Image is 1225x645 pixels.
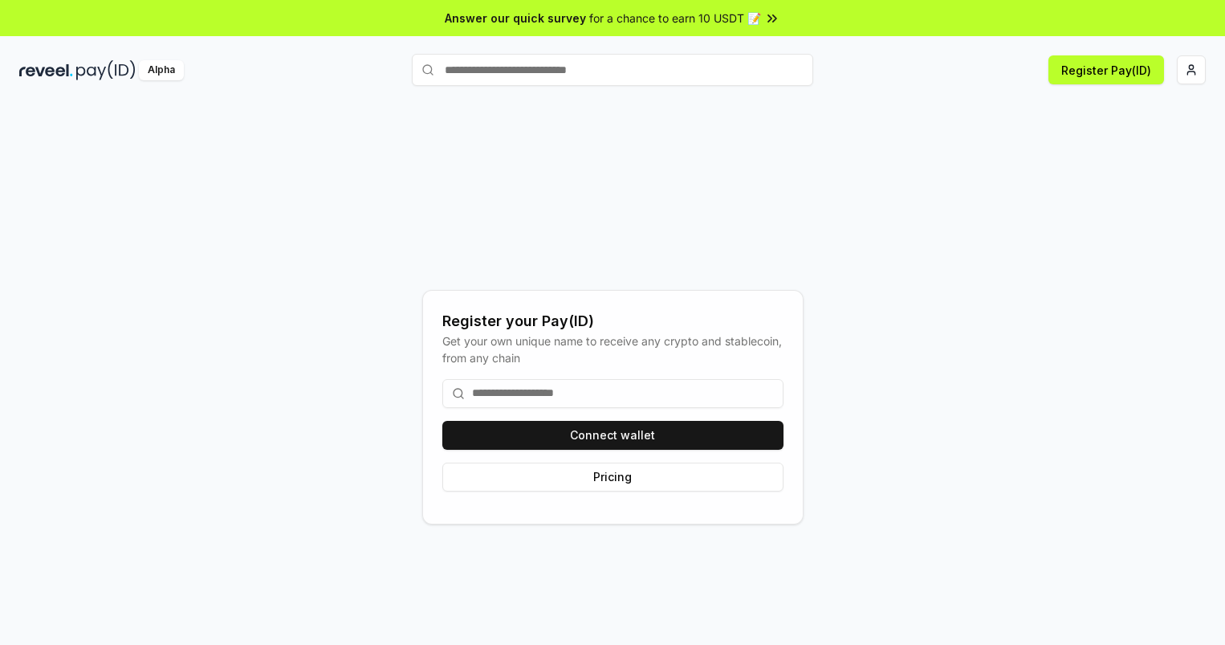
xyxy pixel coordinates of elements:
img: reveel_dark [19,60,73,80]
span: Answer our quick survey [445,10,586,27]
span: for a chance to earn 10 USDT 📝 [589,10,761,27]
button: Connect wallet [442,421,783,450]
button: Register Pay(ID) [1048,55,1164,84]
img: pay_id [76,60,136,80]
div: Alpha [139,60,184,80]
div: Get your own unique name to receive any crypto and stablecoin, from any chain [442,333,783,366]
button: Pricing [442,463,783,492]
div: Register your Pay(ID) [442,310,783,333]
